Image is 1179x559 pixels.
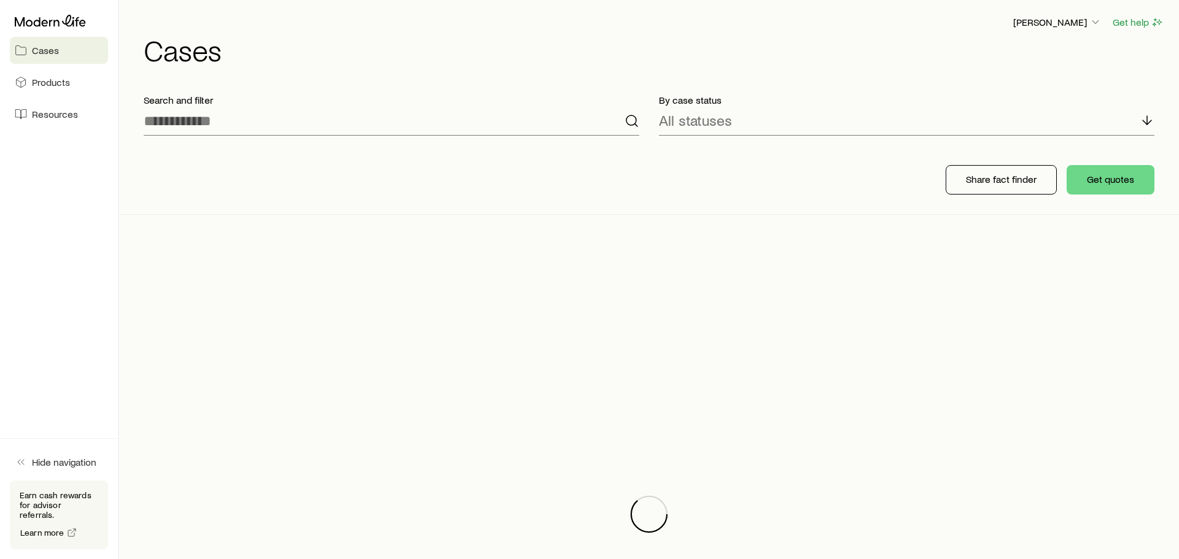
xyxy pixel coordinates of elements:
p: All statuses [659,112,732,129]
a: Cases [10,37,108,64]
button: Get help [1112,15,1164,29]
span: Learn more [20,528,64,537]
p: Search and filter [144,94,639,106]
span: Resources [32,108,78,120]
span: Products [32,76,70,88]
p: Earn cash rewards for advisor referrals. [20,490,98,520]
a: Resources [10,101,108,128]
a: Products [10,69,108,96]
p: [PERSON_NAME] [1013,16,1102,28]
button: Share fact finder [946,165,1057,195]
span: Hide navigation [32,456,96,468]
span: Cases [32,44,59,56]
button: [PERSON_NAME] [1013,15,1102,30]
div: Earn cash rewards for advisor referrals.Learn more [10,480,108,549]
button: Hide navigation [10,449,108,476]
p: By case status [659,94,1154,106]
h1: Cases [144,35,1164,64]
button: Get quotes [1067,165,1154,195]
p: Share fact finder [966,173,1037,185]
